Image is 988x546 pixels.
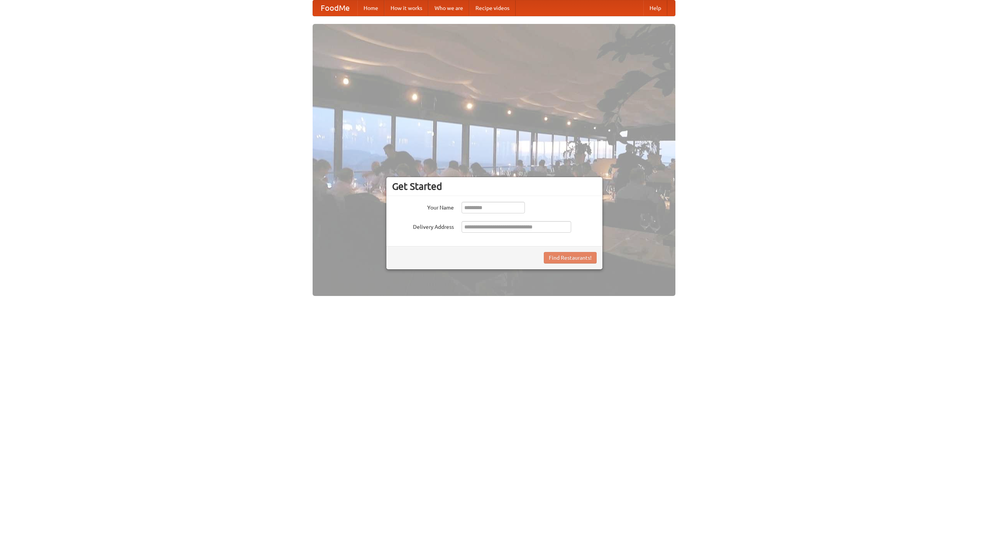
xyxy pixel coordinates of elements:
a: How it works [384,0,428,16]
a: Who we are [428,0,469,16]
a: Recipe videos [469,0,516,16]
label: Delivery Address [392,221,454,231]
h3: Get Started [392,181,597,192]
a: Help [643,0,667,16]
label: Your Name [392,202,454,211]
a: FoodMe [313,0,357,16]
button: Find Restaurants! [544,252,597,264]
a: Home [357,0,384,16]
